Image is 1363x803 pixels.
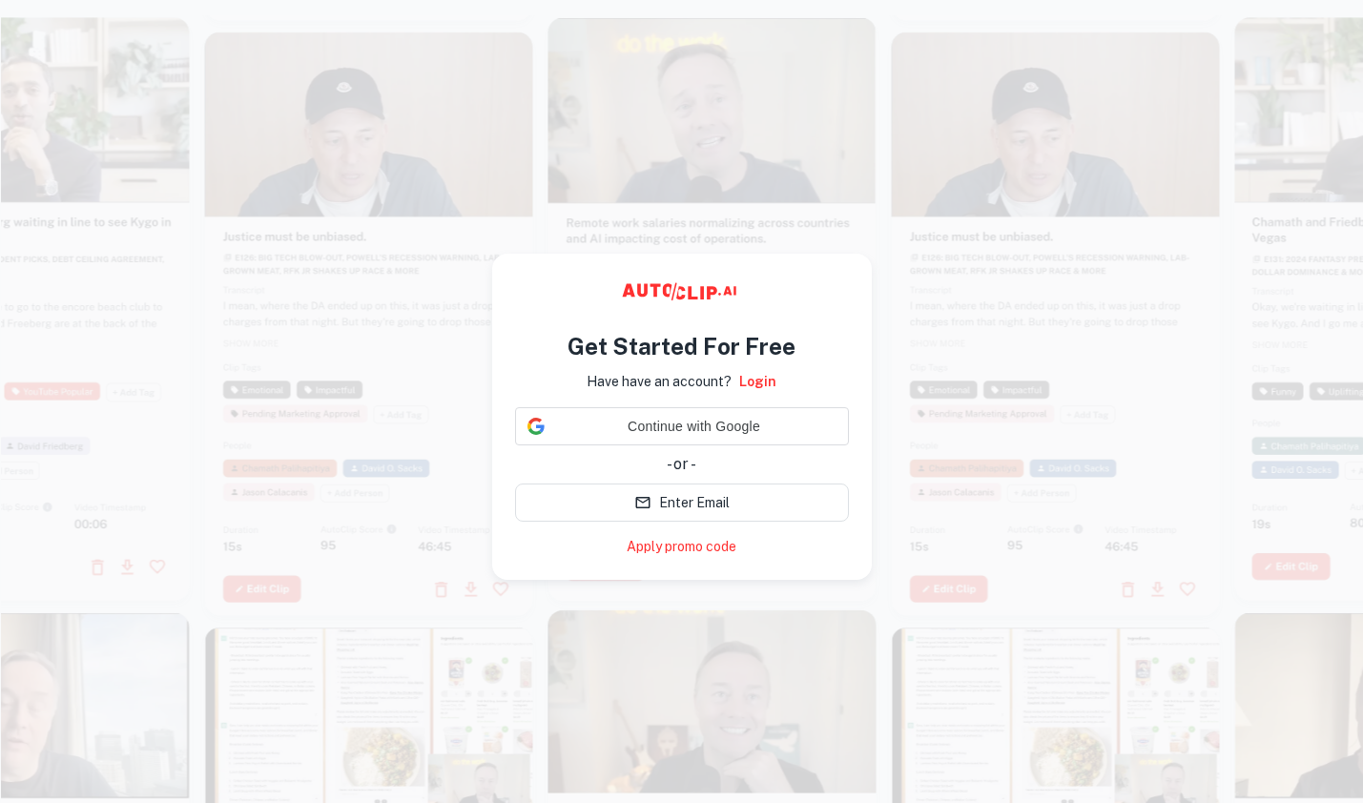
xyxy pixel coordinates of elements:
[515,484,849,522] button: Enter Email
[627,537,736,557] a: Apply promo code
[515,453,849,476] div: - or -
[568,329,795,363] h4: Get Started For Free
[515,407,849,445] div: Continue with Google
[587,371,732,392] p: Have have an account?
[552,417,836,437] span: Continue with Google
[739,371,776,392] a: Login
